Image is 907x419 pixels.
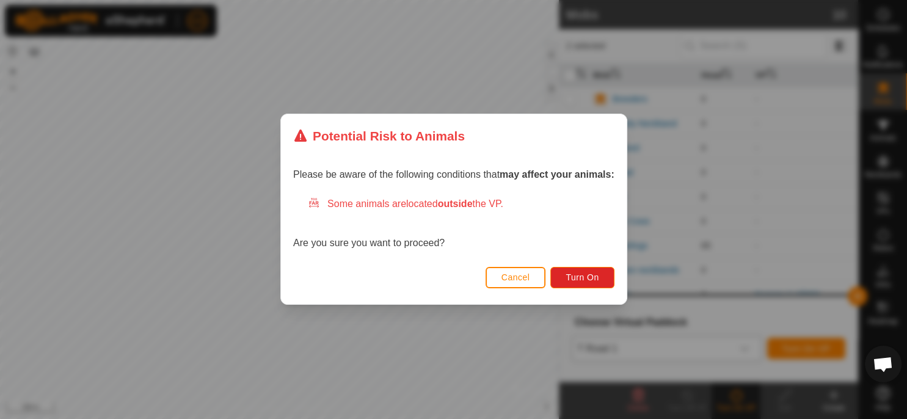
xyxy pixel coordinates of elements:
span: Turn On [566,273,599,283]
div: Open chat [865,346,902,382]
span: Please be aware of the following conditions that [293,170,614,180]
strong: may affect your animals: [500,170,614,180]
button: Turn On [550,267,614,288]
strong: outside [437,199,472,209]
div: Some animals are [308,197,614,212]
span: Cancel [501,273,530,283]
span: located the VP. [406,199,503,209]
div: Potential Risk to Animals [293,126,465,145]
div: Are you sure you want to proceed? [293,197,614,251]
button: Cancel [485,267,545,288]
